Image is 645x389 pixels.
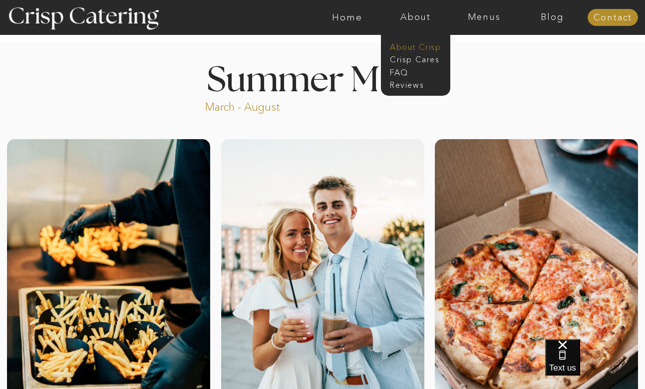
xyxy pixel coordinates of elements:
[205,100,342,111] p: March - August
[390,41,447,51] a: About Crisp
[545,339,645,389] iframe: podium webchat widget bubble
[381,12,450,22] a: About
[184,63,461,93] h1: Summer Menu
[588,13,638,23] a: Contact
[390,54,447,63] a: Crisp Cares
[313,12,381,22] a: Home
[518,12,587,22] a: Blog
[390,67,440,76] a: faq
[390,79,440,89] a: Reviews
[450,12,518,22] a: Menus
